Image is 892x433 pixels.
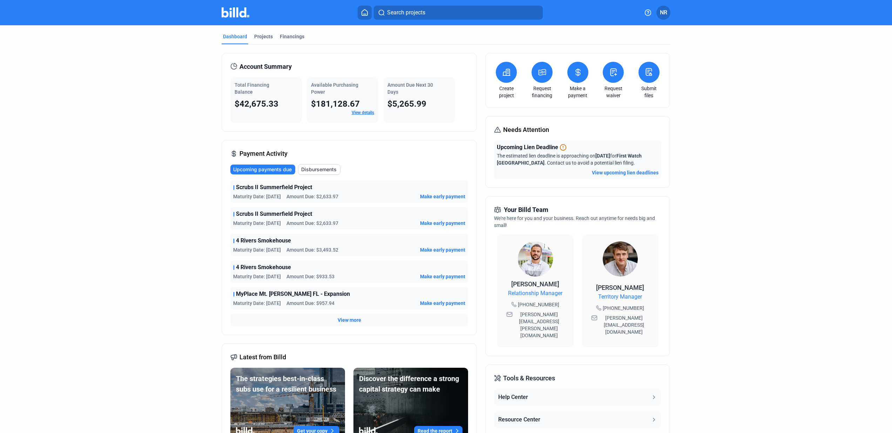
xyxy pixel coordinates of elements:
span: Scrubs II Summerfield Project [236,210,312,218]
span: Your Billd Team [504,205,548,215]
span: MyPlace Mt. [PERSON_NAME] FL - Expansion [236,290,350,298]
a: Request waiver [601,85,626,99]
span: The estimated lien deadline is approaching on for . Contact us to avoid a potential lien filing. [497,153,642,166]
span: [PERSON_NAME] [596,284,644,291]
div: Financings [280,33,304,40]
span: [PERSON_NAME][EMAIL_ADDRESS][DOMAIN_NAME] [599,314,649,335]
button: View upcoming lien deadlines [592,169,658,176]
button: Help Center [494,389,661,406]
button: Search projects [374,6,543,20]
a: Request financing [530,85,554,99]
div: Dashboard [223,33,247,40]
span: $5,265.99 [387,99,426,109]
button: Disbursements [298,164,340,175]
span: Latest from Billd [239,352,286,362]
span: Territory Manager [598,293,642,301]
button: Resource Center [494,411,661,428]
span: 4 Rivers Smokehouse [236,237,291,245]
span: Amount Due: $2,633.97 [286,193,338,200]
a: Make a payment [566,85,590,99]
span: Amount Due Next 30 Days [387,82,433,95]
span: Amount Due: $3,493.52 [286,246,338,253]
div: The strategies best-in-class subs use for a resilient business [236,373,339,394]
span: Disbursements [301,166,337,173]
span: Payment Activity [239,149,288,159]
span: Maturity Date: [DATE] [233,300,281,307]
div: Projects [254,33,273,40]
a: Create project [494,85,519,99]
span: Amount Due: $933.53 [286,273,334,280]
span: Account Summary [239,62,292,72]
img: Relationship Manager [518,241,553,277]
span: Needs Attention [503,125,549,135]
img: Territory Manager [603,241,638,277]
span: Amount Due: $957.94 [286,300,334,307]
a: View details [352,110,374,115]
a: Submit files [637,85,661,99]
button: Make early payment [420,300,465,307]
span: $181,128.67 [311,99,360,109]
span: Upcoming payments due [233,166,292,173]
button: Make early payment [420,220,465,227]
span: Relationship Manager [508,289,562,298]
span: $42,675.33 [235,99,278,109]
span: Maturity Date: [DATE] [233,220,281,227]
span: Amount Due: $2,633.97 [286,220,338,227]
span: We're here for you and your business. Reach out anytime for needs big and small! [494,215,655,228]
button: View more [338,317,361,324]
span: Maturity Date: [DATE] [233,246,281,253]
button: Make early payment [420,193,465,200]
span: [PERSON_NAME][EMAIL_ADDRESS][PERSON_NAME][DOMAIN_NAME] [514,311,565,339]
div: Resource Center [498,415,540,424]
div: Help Center [498,393,528,401]
span: 4 Rivers Smokehouse [236,263,291,272]
span: Upcoming Lien Deadline [497,143,558,152]
div: Discover the difference a strong capital strategy can make [359,373,462,394]
span: Available Purchasing Power [311,82,358,95]
span: Search projects [387,8,425,17]
span: NR [660,8,667,17]
span: [PHONE_NUMBER] [518,301,559,308]
span: Scrubs II Summerfield Project [236,183,312,192]
button: Make early payment [420,246,465,253]
button: Upcoming payments due [230,165,295,174]
span: Tools & Resources [503,373,555,383]
span: [PERSON_NAME] [511,280,559,288]
span: [PHONE_NUMBER] [603,305,644,312]
span: Total Financing Balance [235,82,269,95]
button: Make early payment [420,273,465,280]
span: Maturity Date: [DATE] [233,193,281,200]
button: NR [656,6,670,20]
span: Maturity Date: [DATE] [233,273,281,280]
img: Billd Company Logo [222,7,249,18]
span: [DATE] [595,153,610,159]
